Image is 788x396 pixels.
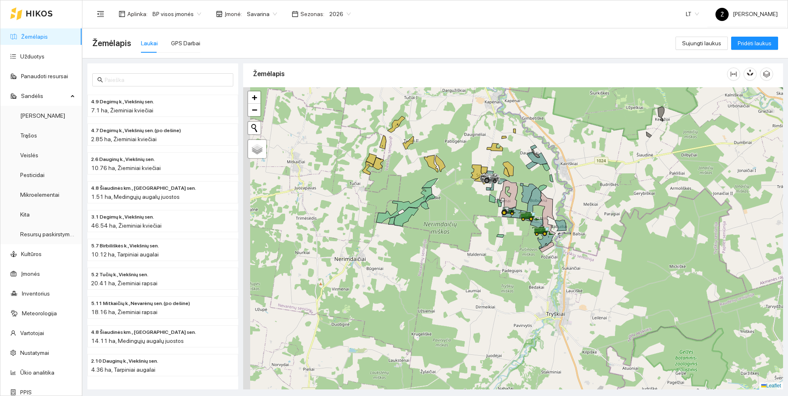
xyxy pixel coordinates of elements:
[252,105,257,115] span: −
[91,107,153,114] span: 7.1 ha, Žieminiai kviečiai
[91,309,157,315] span: 18.16 ha, Žieminiai rapsai
[141,39,158,48] div: Laukai
[91,357,158,365] span: 2.10 Dauginų k., Viekšnių sen.
[20,152,38,158] a: Veislės
[20,330,44,336] a: Vartotojai
[686,8,699,20] span: LT
[91,156,155,163] span: 2.6 Dauginų k., Viekšnių sen.
[738,39,772,48] span: Pridėti laukus
[22,290,50,297] a: Inventorius
[21,270,40,277] a: Įmonės
[91,222,162,229] span: 46.54 ha, Žieminiai kviečiai
[91,184,196,192] span: 4.8 Šiaudinės km., Papilės sen.
[216,11,223,17] span: shop
[720,8,724,21] span: Ž
[91,366,155,373] span: 4.36 ha, Tarpiniai augalai
[21,33,48,40] a: Žemėlapis
[97,10,104,18] span: menu-fold
[91,300,190,307] span: 5.11 Mitkaičių k., Nevarėnų sen. (po dešine)
[675,37,728,50] button: Sujungti laukus
[20,211,30,218] a: Kita
[21,251,42,257] a: Kultūros
[92,6,109,22] button: menu-fold
[20,172,45,178] a: Pesticidai
[119,11,125,17] span: layout
[91,213,154,221] span: 3.1 Degimų k., Viekšnių sen.
[225,9,242,19] span: Įmonė :
[731,40,778,47] a: Pridėti laukus
[91,98,154,106] span: 4.9 Degimų k., Viekšnių sen.
[91,242,159,250] span: 5.7 Birbiliškės k., Viekšnių sen.
[20,132,37,139] a: Trąšos
[682,39,721,48] span: Sujungti laukus
[727,68,740,81] button: column-width
[20,389,32,396] a: PPIS
[91,280,157,287] span: 20.41 ha, Žieminiai rapsai
[91,328,196,336] span: 4.8 Šiaudinės km., Papilės sen.
[91,338,184,344] span: 14.11 ha, Medingųjų augalų juostos
[20,231,76,238] a: Resursų paskirstymas
[91,193,180,200] span: 1.51 ha, Medingųjų augalų juostos
[127,9,148,19] span: Aplinka :
[97,77,103,83] span: search
[253,62,727,86] div: Žemėlapis
[252,92,257,102] span: +
[248,104,260,116] a: Zoom out
[248,122,260,134] button: Initiate a new search
[152,8,201,20] span: BP visos įmonės
[20,112,65,119] a: [PERSON_NAME]
[20,369,54,376] a: Ūkio analitika
[21,88,68,104] span: Sandėlis
[20,349,49,356] a: Nustatymai
[248,91,260,104] a: Zoom in
[300,9,324,19] span: Sezonas :
[91,251,159,258] span: 10.12 ha, Tarpiniai augalai
[105,75,228,84] input: Paieška
[171,39,200,48] div: GPS Darbai
[329,8,351,20] span: 2026
[91,271,148,279] span: 5.2 Tučių k., Viekšnių sen.
[91,165,161,171] span: 10.76 ha, Žieminiai kviečiai
[727,71,740,77] span: column-width
[91,136,157,142] span: 2.85 ha, Žieminiai kviečiai
[21,73,68,79] a: Panaudoti resursai
[92,37,131,50] span: Žemėlapis
[20,53,45,60] a: Užduotys
[248,140,266,158] a: Layers
[761,383,781,389] a: Leaflet
[731,37,778,50] button: Pridėti laukus
[247,8,277,20] span: Savarina
[292,11,298,17] span: calendar
[715,11,778,17] span: [PERSON_NAME]
[91,127,181,135] span: 4.7 Degimų k., Viekšnių sen. (po dešine)
[20,191,59,198] a: Mikroelementai
[675,40,728,47] a: Sujungti laukus
[22,310,57,317] a: Meteorologija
